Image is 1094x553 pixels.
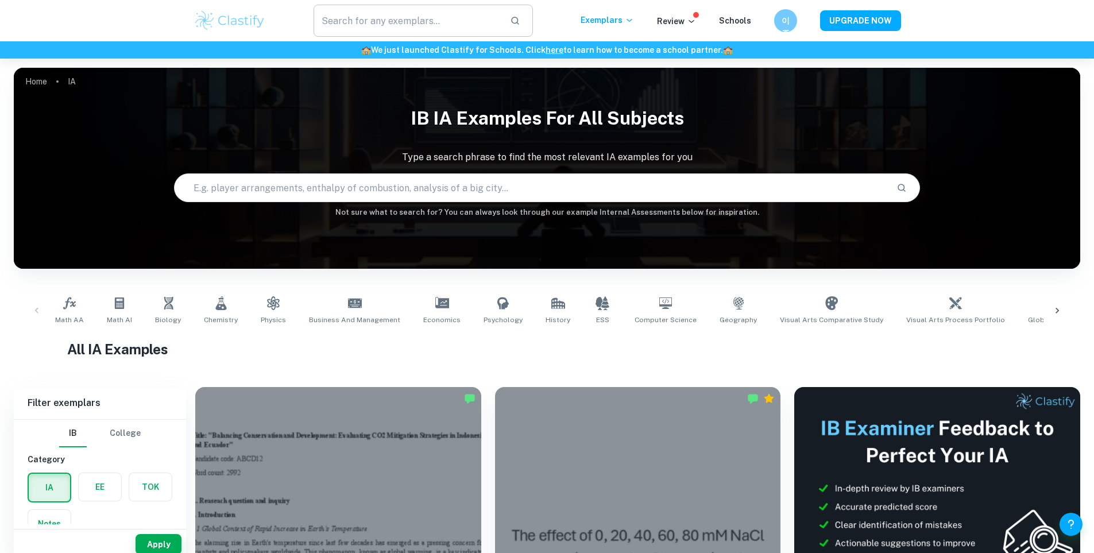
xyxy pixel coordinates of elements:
[110,420,141,447] button: College
[129,473,172,501] button: TOK
[423,315,461,325] span: Economics
[747,393,759,404] img: Marked
[464,393,476,404] img: Marked
[261,315,286,325] span: Physics
[14,387,186,419] h6: Filter exemplars
[546,315,570,325] span: History
[2,44,1092,56] h6: We just launched Clastify for Schools. Click to learn how to become a school partner.
[29,474,70,501] button: IA
[596,315,609,325] span: ESS
[361,45,371,55] span: 🏫
[68,75,76,88] p: IA
[28,510,71,537] button: Notes
[1028,315,1078,325] span: Global Politics
[780,315,883,325] span: Visual Arts Comparative Study
[14,100,1080,137] h1: IB IA examples for all subjects
[719,16,751,25] a: Schools
[820,10,901,31] button: UPGRADE NOW
[892,178,911,198] button: Search
[581,14,634,26] p: Exemplars
[314,5,501,37] input: Search for any exemplars...
[723,45,733,55] span: 🏫
[204,315,238,325] span: Chemistry
[59,420,87,447] button: IB
[67,339,1027,359] h1: All IA Examples
[720,315,757,325] span: Geography
[779,14,792,27] h6: 이종
[906,315,1005,325] span: Visual Arts Process Portfolio
[59,420,141,447] div: Filter type choice
[1060,513,1083,536] button: Help and Feedback
[194,9,266,32] img: Clastify logo
[107,315,132,325] span: Math AI
[25,74,47,90] a: Home
[484,315,523,325] span: Psychology
[175,172,888,204] input: E.g. player arrangements, enthalpy of combustion, analysis of a big city...
[635,315,697,325] span: Computer Science
[79,473,121,501] button: EE
[657,15,696,28] p: Review
[309,315,400,325] span: Business and Management
[155,315,181,325] span: Biology
[546,45,563,55] a: here
[55,315,84,325] span: Math AA
[28,453,172,466] h6: Category
[774,9,797,32] button: 이종
[14,150,1080,164] p: Type a search phrase to find the most relevant IA examples for you
[763,393,775,404] div: Premium
[14,207,1080,218] h6: Not sure what to search for? You can always look through our example Internal Assessments below f...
